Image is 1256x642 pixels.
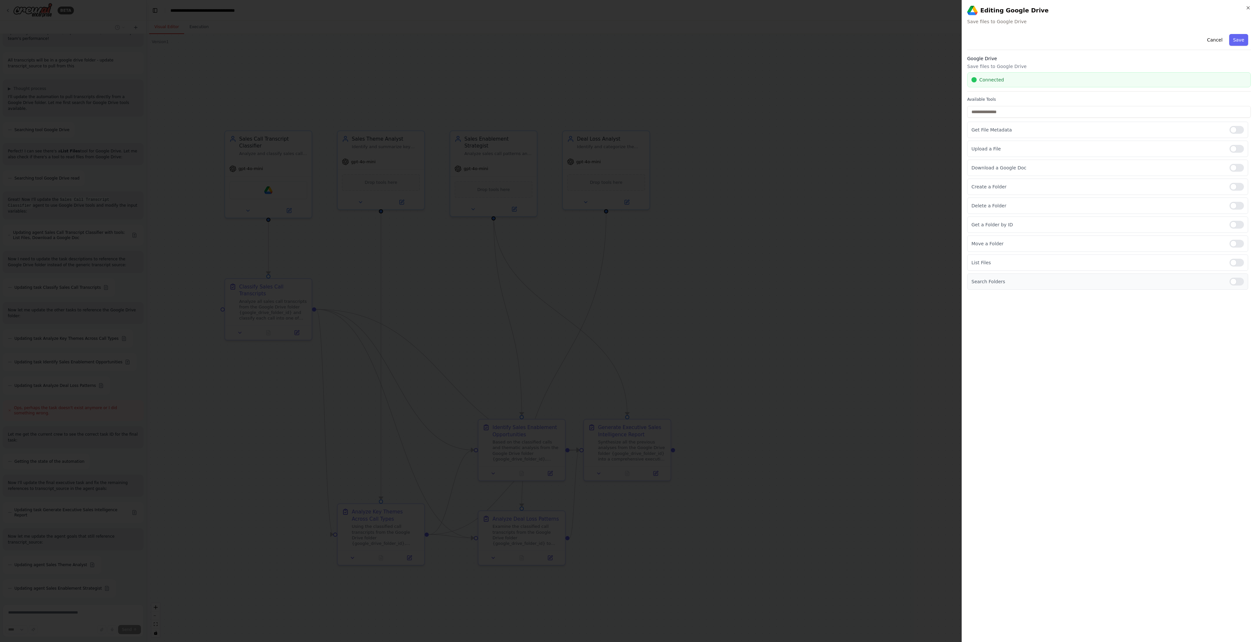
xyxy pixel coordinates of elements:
button: Cancel [1203,34,1226,46]
p: Get File Metadata [971,127,1224,133]
button: Save [1229,34,1248,46]
h2: Editing Google Drive [967,5,1251,16]
h3: Google Drive [967,55,1251,62]
span: Connected [979,77,1004,83]
p: List Files [971,259,1224,266]
img: Google Drive [967,5,978,16]
p: Create a Folder [971,183,1224,190]
p: Upload a File [971,146,1224,152]
span: Save files to Google Drive [967,18,1251,25]
p: Get a Folder by ID [971,221,1224,228]
p: Move a Folder [971,240,1224,247]
p: Search Folders [971,278,1224,285]
p: Delete a Folder [971,202,1224,209]
p: Save files to Google Drive [967,63,1251,70]
label: Available Tools [967,97,1251,102]
p: Download a Google Doc [971,165,1224,171]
